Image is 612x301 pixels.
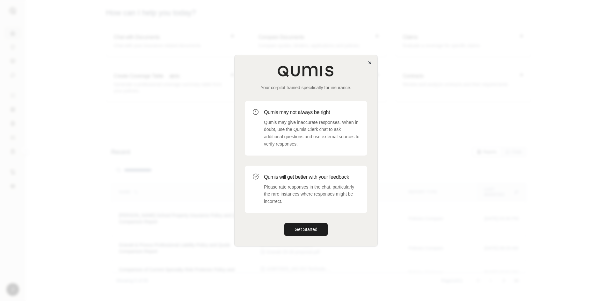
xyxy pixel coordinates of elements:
[264,183,360,205] p: Please rate responses in the chat, particularly the rare instances where responses might be incor...
[264,119,360,148] p: Qumis may give inaccurate responses. When in doubt, use the Qumis Clerk chat to ask additional qu...
[284,223,328,236] button: Get Started
[277,65,335,77] img: Qumis Logo
[264,109,360,116] h3: Qumis may not always be right
[264,173,360,181] h3: Qumis will get better with your feedback
[245,84,367,91] p: Your co-pilot trained specifically for insurance.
